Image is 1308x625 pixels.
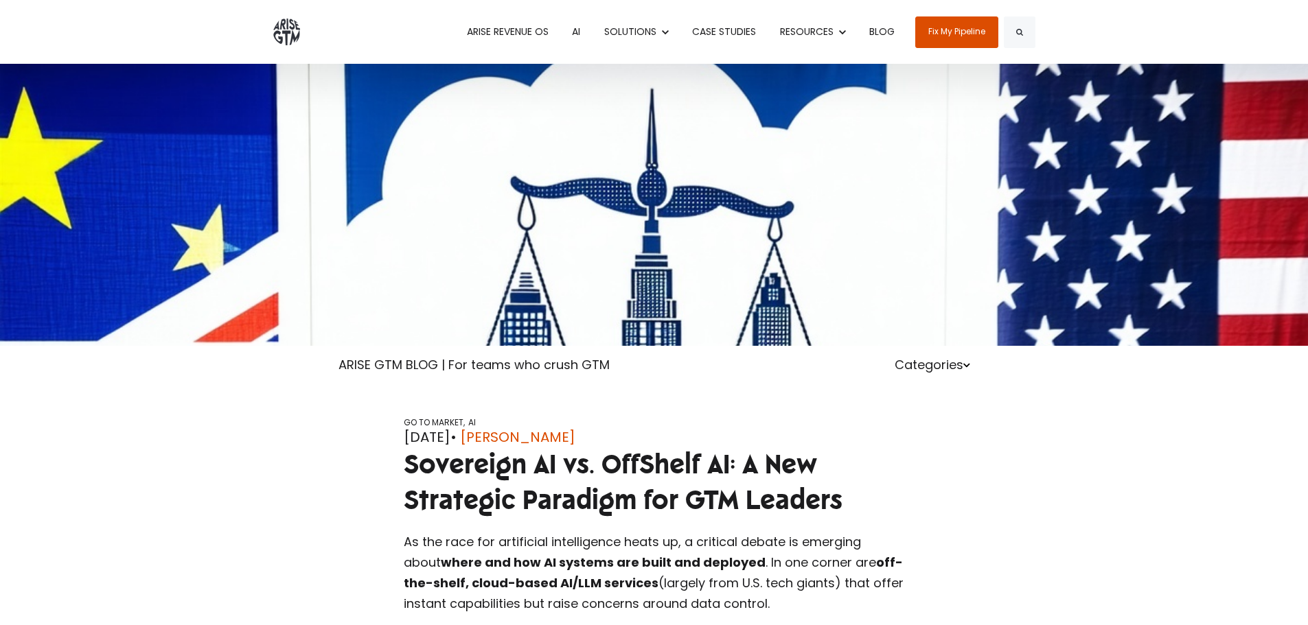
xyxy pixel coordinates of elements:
[450,427,457,447] span: •
[404,447,842,517] span: Sovereign AI vs. OffShelf AI: A New Strategic Paradigm for GTM Leaders
[915,16,998,48] a: Fix My Pipeline
[460,427,575,447] a: [PERSON_NAME]
[404,533,904,612] span: As the race for artificial intelligence heats up, a critical debate is emerging about . In one co...
[273,19,300,45] img: ARISE GTM logo grey
[404,416,465,428] a: GO TO MARKET,
[1239,559,1308,625] iframe: Chat Widget
[604,25,656,38] span: SOLUTIONS
[895,356,970,373] a: Categories
[780,25,834,38] span: RESOURCES
[404,427,905,447] div: [DATE]
[339,356,610,373] a: ARISE GTM BLOG | For teams who crush GTM
[468,416,476,428] a: AI
[441,554,766,571] strong: where and how AI systems are built and deployed
[1004,16,1035,48] button: Search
